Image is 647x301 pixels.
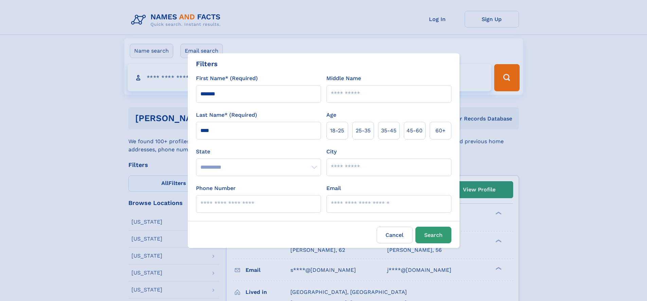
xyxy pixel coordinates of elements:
span: 60+ [435,127,446,135]
span: 35‑45 [381,127,396,135]
label: City [326,148,337,156]
span: 45‑60 [407,127,423,135]
span: 18‑25 [330,127,344,135]
label: Email [326,184,341,192]
label: First Name* (Required) [196,74,258,82]
label: Last Name* (Required) [196,111,257,119]
label: Cancel [377,227,413,243]
label: State [196,148,321,156]
label: Phone Number [196,184,236,192]
div: Filters [196,59,218,69]
button: Search [415,227,451,243]
label: Middle Name [326,74,361,82]
label: Age [326,111,336,119]
span: 25‑35 [356,127,371,135]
